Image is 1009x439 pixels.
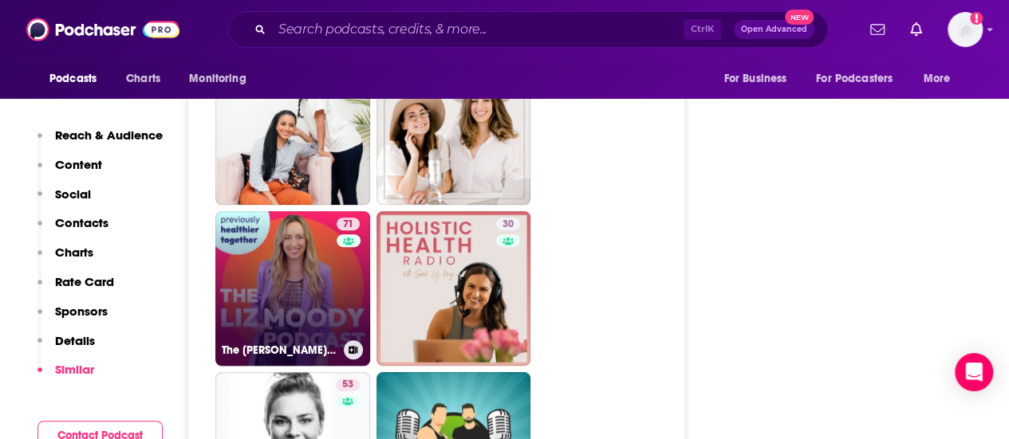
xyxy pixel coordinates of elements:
a: 53 [336,378,360,391]
button: Social [37,186,91,216]
button: Details [37,333,95,363]
a: Show notifications dropdown [904,16,928,43]
p: Details [55,333,95,348]
p: Reach & Audience [55,127,163,143]
a: 57 [376,51,531,206]
span: New [785,10,814,25]
button: open menu [178,64,266,94]
button: Similar [37,362,94,391]
svg: Add a profile image [970,12,983,25]
button: Sponsors [37,304,108,333]
button: Open AdvancedNew [734,20,814,39]
p: Content [55,157,102,172]
span: 30 [503,217,514,233]
span: 71 [343,217,353,233]
button: open menu [712,64,806,94]
span: For Podcasters [816,68,893,90]
button: open menu [806,64,916,94]
input: Search podcasts, credits, & more... [272,17,684,42]
p: Similar [55,362,94,377]
img: User Profile [948,12,983,47]
span: Charts [126,68,160,90]
button: Contacts [37,215,108,245]
button: Charts [37,245,93,274]
div: Search podcasts, credits, & more... [228,11,828,48]
span: Monitoring [189,68,246,90]
p: Contacts [55,215,108,230]
a: 63 [215,51,370,206]
p: Social [55,186,91,202]
button: Show profile menu [948,12,983,47]
div: Open Intercom Messenger [955,353,993,391]
span: Logged in as hconnor [948,12,983,47]
button: Rate Card [37,274,114,304]
a: Charts [116,64,170,94]
a: 71 [337,218,360,230]
span: Ctrl K [684,19,721,40]
p: Sponsors [55,304,108,319]
p: Rate Card [55,274,114,289]
p: Charts [55,245,93,260]
span: Open Advanced [741,25,807,33]
img: Podchaser - Follow, Share and Rate Podcasts [26,14,179,45]
button: Reach & Audience [37,127,163,157]
a: 30 [376,211,531,366]
button: Content [37,157,102,186]
span: For Business [723,68,786,90]
button: open menu [38,64,117,94]
a: 30 [496,218,520,230]
a: Show notifications dropdown [864,16,891,43]
span: More [924,68,951,90]
span: Podcasts [49,68,97,90]
h3: The [PERSON_NAME] Podcast [222,343,337,357]
button: open menu [912,64,971,94]
a: 71The [PERSON_NAME] Podcast [215,211,370,366]
span: 53 [342,377,353,393]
